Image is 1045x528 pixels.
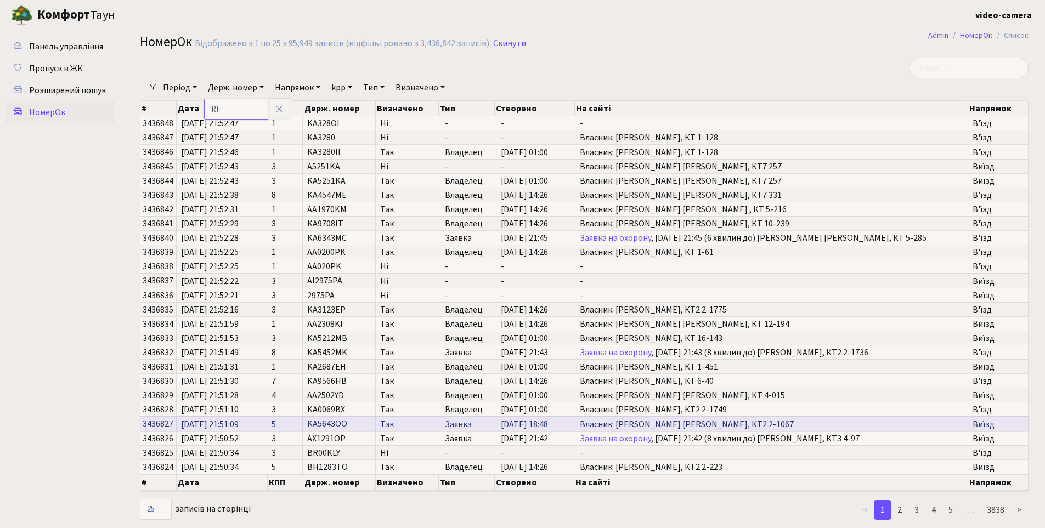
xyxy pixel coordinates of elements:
span: 3436834 [143,318,173,330]
span: Виїзд [973,177,1024,185]
span: Власник: [PERSON_NAME], КТ2 2-1775 [580,305,963,314]
span: Власник: [PERSON_NAME], КТ 1-61 [580,248,963,257]
span: - [445,291,491,300]
span: Так [380,219,436,228]
span: AA0200PK [307,246,346,258]
th: Дата [177,101,268,116]
span: В'їзд [973,305,1024,314]
span: Так [380,205,436,214]
span: 3436827 [143,418,173,430]
span: AI2975PA [307,275,342,287]
span: В'їзд [973,348,1024,357]
span: 3436831 [143,361,173,373]
span: [DATE] 21:50:52 [181,434,262,443]
span: Виїзд [973,463,1024,472]
span: [DATE] 21:45 [501,234,571,242]
span: 7 [272,377,298,385]
span: [DATE] 18:48 [501,420,571,429]
span: Так [380,248,436,257]
th: На сайті [574,474,968,491]
span: [DATE] 21:51:10 [181,405,262,414]
a: 3 [908,500,925,520]
span: Так [380,191,436,200]
span: 4 [272,391,298,400]
span: 5 [272,463,298,472]
a: 3838 [980,500,1011,520]
span: KA3280II [307,146,341,158]
span: 3 [272,234,298,242]
span: Владелец [445,177,491,185]
span: [DATE] 21:43 [501,348,571,357]
span: BH1283TO [307,461,348,473]
span: Розширений пошук [29,84,106,96]
span: Власник: [PERSON_NAME] [PERSON_NAME], КТ7 257 [580,162,963,171]
span: [DATE] 21:52:43 [181,162,262,171]
span: 3 [272,177,298,185]
img: logo.png [11,4,33,26]
span: KA5251KA [307,175,346,187]
span: [DATE] 21:52:31 [181,205,262,214]
span: [DATE] 14:26 [501,320,571,328]
span: 3436826 [143,433,173,445]
span: KA5452MK [307,347,347,359]
a: Заявка на охорону [580,433,651,445]
th: # [140,101,177,116]
span: - [580,277,963,286]
a: Напрямок [270,78,325,97]
span: KA0069BX [307,404,345,416]
a: Панель управління [5,36,115,58]
span: [DATE] 21:50:34 [181,448,262,457]
span: Так [380,405,436,414]
span: 3436832 [143,347,173,359]
span: [DATE] 21:52:25 [181,248,262,257]
input: Пошук... [910,58,1029,78]
span: KA3123EP [307,304,346,316]
span: - [501,277,571,286]
span: 3 [272,405,298,414]
span: - [580,448,963,457]
a: Розширений пошук [5,80,115,101]
span: 1 [272,320,298,328]
span: - [445,277,491,286]
span: 3436829 [143,389,173,401]
nav: breadcrumb [912,24,1045,47]
a: Визначено [391,78,449,97]
span: Так [380,234,436,242]
a: Скинути [493,38,526,49]
th: Створено [495,474,575,491]
span: [DATE] 21:51:30 [181,377,262,385]
th: Створено [495,101,575,116]
span: В'їзд [973,148,1024,157]
span: Власник: [PERSON_NAME] [PERSON_NAME], КТ2 2-1067 [580,420,963,429]
th: Визначено [376,474,439,491]
span: Владелец [445,391,491,400]
th: На сайті [575,101,968,116]
span: - [580,262,963,271]
span: [DATE] 14:26 [501,219,571,228]
span: 5 [272,420,298,429]
span: 3436835 [143,304,173,316]
span: Владелец [445,248,491,257]
span: Владелец [445,362,491,371]
span: 3436838 [143,260,173,272]
span: Так [380,377,436,385]
span: Владелец [445,320,491,328]
span: Власник: [PERSON_NAME], КТ2 2-1749 [580,405,963,414]
span: Пропуск в ЖК [29,63,83,75]
span: Таун [37,6,115,25]
span: KA5643OO [307,418,347,430]
span: Виїзд [973,277,1024,286]
span: AA2502YD [307,389,344,401]
span: [DATE] 14:26 [501,305,571,314]
a: Admin [928,30,948,41]
a: Період [159,78,201,97]
span: Ні [380,448,436,457]
span: Власник: [PERSON_NAME], КТ2 2-223 [580,463,963,472]
span: Владелец [445,205,491,214]
span: Власник: [PERSON_NAME] [PERSON_NAME], КТ 12-194 [580,320,963,328]
span: [DATE] 21:52:16 [181,305,262,314]
span: Заявка [445,348,491,357]
span: Владелец [445,405,491,414]
a: 2 [891,500,908,520]
span: , [DATE] 21:43 (8 хвилин до) [PERSON_NAME], КТ2 2-1736 [580,348,963,357]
